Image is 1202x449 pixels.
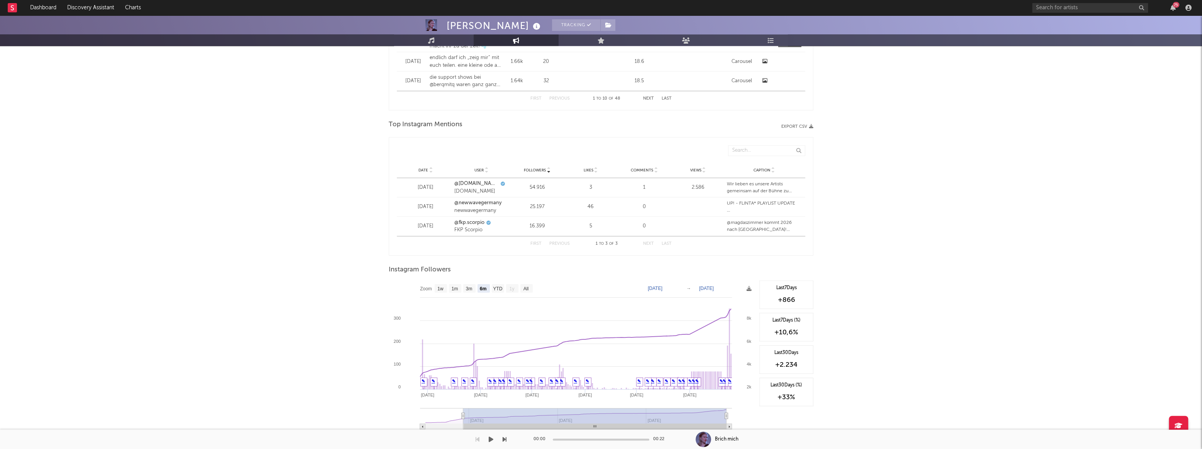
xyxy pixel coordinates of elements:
[688,379,692,383] a: ✎
[764,328,809,337] div: +10,6 %
[532,77,559,85] div: 32
[747,362,751,366] text: 4k
[672,379,675,383] a: ✎
[480,286,486,291] text: 6m
[723,379,726,383] a: ✎
[651,379,654,383] a: ✎
[474,168,484,173] span: User
[549,242,570,246] button: Previous
[690,168,701,173] span: Views
[422,379,425,383] a: ✎
[401,58,426,66] div: [DATE]
[657,379,661,383] a: ✎
[401,203,450,211] div: [DATE]
[727,200,801,214] div: UP! - FLINTA* PLAYLIST UPDATE Diese Woche auf dem Cover ist @anaisvibin mit ihrer neuen Single „v...
[471,379,474,383] a: ✎
[646,379,649,383] a: ✎
[730,77,753,85] div: Carousel
[747,385,751,389] text: 2k
[1170,5,1176,11] button: 75
[454,226,508,234] div: FKP Scorpio
[662,242,672,246] button: Last
[510,286,515,291] text: 1y
[596,97,601,100] span: to
[394,362,401,366] text: 100
[523,286,528,291] text: All
[620,184,669,191] div: 1
[420,286,432,291] text: Zoom
[529,379,533,383] a: ✎
[437,286,444,291] text: 1w
[728,145,805,156] input: Search...
[637,379,641,383] a: ✎
[727,181,801,195] div: Wir lieben es unsere Artists gemeinsam auf der Bühne zu sehen ❤️ Deswegen blicken wir nochmal auf...
[599,242,604,246] span: to
[555,379,559,383] a: ✎
[747,316,751,320] text: 8k
[389,265,451,274] span: Instagram Followers
[454,180,499,188] a: @[DOMAIN_NAME]
[421,393,434,397] text: [DATE]
[673,184,723,191] div: 2.586
[533,435,549,444] div: 00:00
[418,168,428,173] span: Date
[566,184,616,191] div: 3
[1173,2,1179,8] div: 75
[430,74,501,89] div: die support shows bei @berqmitq waren ganz ganz wunderbar!! es war mir ein riesen freudenfest mei...
[525,393,539,397] text: [DATE]
[730,58,753,66] div: Carousel
[398,385,401,389] text: 0
[764,295,809,305] div: +866
[622,58,657,66] div: 18.6
[526,379,529,383] a: ✎
[728,379,731,383] a: ✎
[454,207,508,215] div: newwavegermany
[389,120,462,129] span: Top Instagram Mentions
[493,379,496,383] a: ✎
[586,379,589,383] a: ✎
[764,285,809,291] div: Last 7 Days
[764,382,809,389] div: Last 30 Days (%)
[505,77,529,85] div: 1.64k
[692,379,695,383] a: ✎
[493,286,502,291] text: YTD
[764,317,809,324] div: Last 7 Days (%)
[517,379,521,383] a: ✎
[394,339,401,344] text: 200
[401,77,426,85] div: [DATE]
[1032,3,1148,13] input: Search for artists
[462,379,466,383] a: ✎
[454,199,502,207] a: @newwavegermany
[530,97,542,101] button: First
[631,168,653,173] span: Comments
[566,222,616,230] div: 5
[609,242,614,246] span: of
[474,393,488,397] text: [DATE]
[532,58,559,66] div: 20
[662,97,672,101] button: Last
[715,436,738,443] div: Brich mich
[764,349,809,356] div: Last 30 Days
[682,379,685,383] a: ✎
[430,54,501,69] div: endlich darf ich „zeig mir“ mit euch teilen. eine kleine ode an zärtlichkeit und verletzlichkeit....
[566,203,616,211] div: 46
[683,393,697,397] text: [DATE]
[678,379,682,383] a: ✎
[727,219,801,233] div: @magdaszimmer kommt 2026 nach [GEOGRAPHIC_DATA]! Gerade noch als Violinistin mit [PERSON_NAME] un...
[502,379,505,383] a: ✎
[653,435,669,444] div: 00:22
[401,184,450,191] div: [DATE]
[686,286,691,291] text: →
[530,242,542,246] button: First
[643,97,654,101] button: Next
[620,203,669,211] div: 0
[549,97,570,101] button: Previous
[452,286,458,291] text: 1m
[579,393,592,397] text: [DATE]
[394,316,401,320] text: 300
[447,19,542,32] div: [PERSON_NAME]
[505,58,529,66] div: 1.66k
[764,360,809,369] div: +2.234
[764,393,809,402] div: +33 %
[524,168,546,173] span: Followers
